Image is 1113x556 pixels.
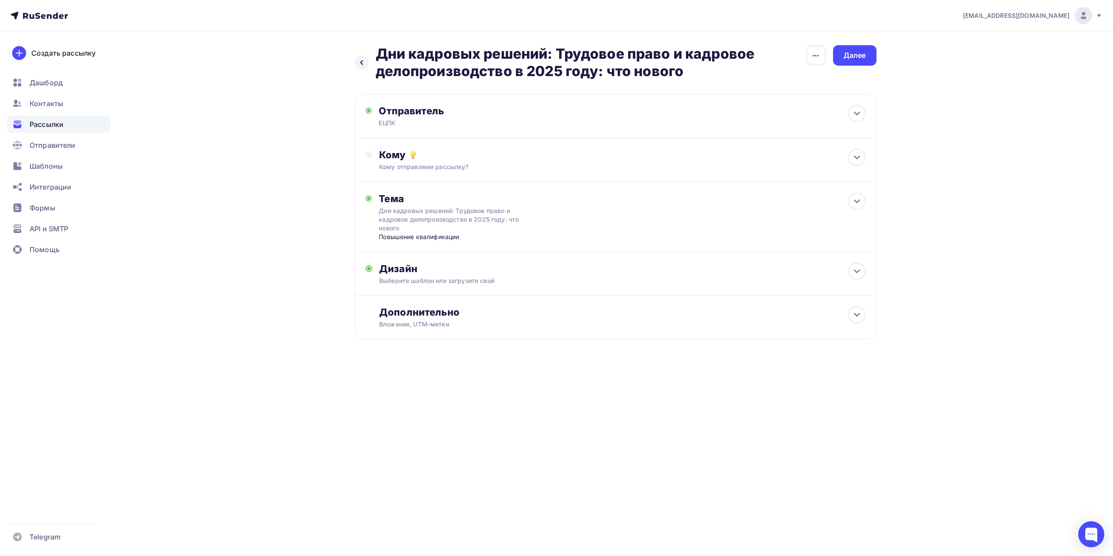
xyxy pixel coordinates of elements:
div: Дополнительно [379,306,865,318]
a: Рассылки [7,116,110,133]
div: Выберите шаблон или загрузите свой [379,276,817,285]
span: Дашборд [30,77,63,88]
div: Вложения, UTM–метки [379,320,817,329]
div: Кому [379,149,865,161]
div: Создать рассылку [31,48,96,58]
span: Шаблоны [30,161,63,171]
span: Формы [30,203,55,213]
div: Тема [379,193,550,205]
span: Telegram [30,532,60,542]
div: Повышение квалификации [379,233,550,241]
div: Кому отправляем рассылку? [379,163,817,171]
span: Интеграции [30,182,71,192]
span: Контакты [30,98,63,109]
a: Контакты [7,95,110,112]
a: Формы [7,199,110,216]
div: Дизайн [379,263,865,275]
a: Шаблоны [7,157,110,175]
a: Отправители [7,137,110,154]
h2: Дни кадровых решений: Трудовое право и кадровое делопроизводство в 2025 году: что нового [376,45,806,80]
span: Помощь [30,244,60,255]
a: Дашборд [7,74,110,91]
div: ЕЦПК [379,119,548,127]
span: Отправители [30,140,76,150]
span: API и SMTP [30,223,68,234]
div: Дни кадровых решений: Трудовое право и кадровое делопроизводство в 2025 году: что нового [379,206,533,233]
span: [EMAIL_ADDRESS][DOMAIN_NAME] [963,11,1070,20]
a: [EMAIL_ADDRESS][DOMAIN_NAME] [963,7,1103,24]
div: Далее [843,50,866,60]
span: Рассылки [30,119,63,130]
div: Отправитель [379,105,567,117]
